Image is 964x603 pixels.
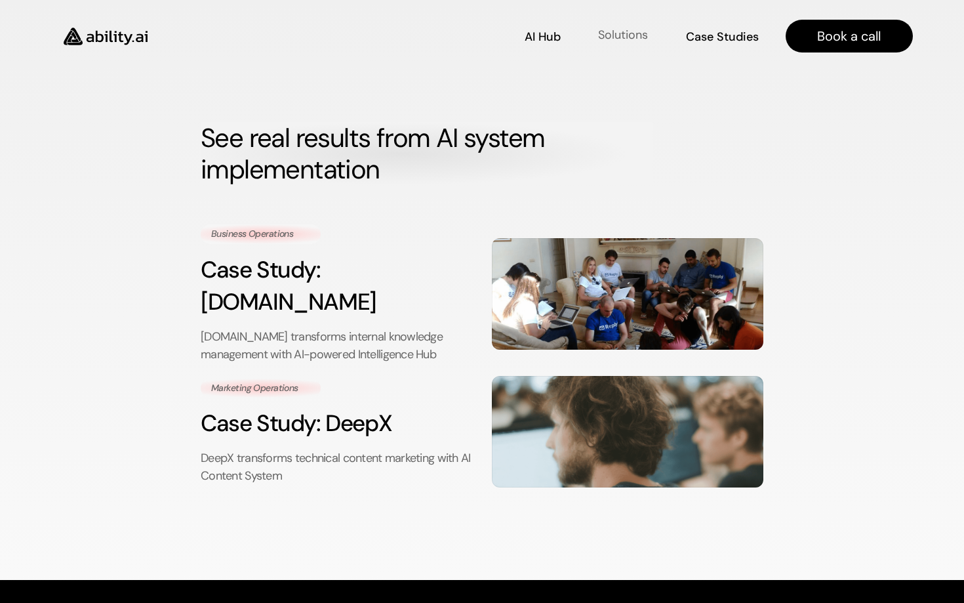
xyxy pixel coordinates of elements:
[785,20,912,52] a: Book a call
[524,29,560,45] p: AI Hub
[211,228,310,241] p: Business Operations
[166,20,913,52] nav: Main navigation
[201,376,763,488] a: Marketing OperationsCase Study: DeepXDeepX transforms technical content marketing with AI Content...
[211,382,310,395] p: Marketing Operations
[201,327,472,363] p: [DOMAIN_NAME] transforms internal knowledge management with AI-powered Intelligence Hub
[201,408,472,440] h3: Case Study: DeepX
[201,450,472,486] p: DeepX transforms technical content marketing with AI Content System
[201,224,763,364] a: Business OperationsCase Study: [DOMAIN_NAME][DOMAIN_NAME] transforms internal knowledge managemen...
[817,27,881,45] p: Book a call
[201,253,472,318] h3: Case Study: [DOMAIN_NAME]
[201,121,551,186] strong: See real results from AI system implementation
[685,29,758,45] p: Case Studies
[596,25,649,48] a: Solutions
[524,25,560,48] a: AI Hub
[597,27,647,43] p: Solutions
[685,25,759,48] a: Case Studies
